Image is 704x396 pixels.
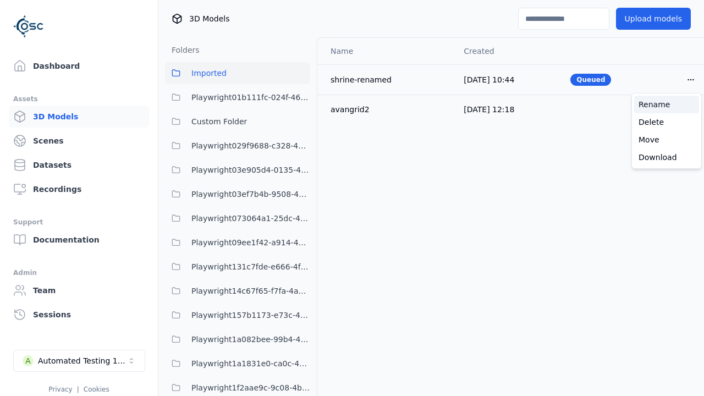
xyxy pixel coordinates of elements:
a: Delete [634,113,699,131]
a: Download [634,148,699,166]
a: Rename [634,96,699,113]
a: Move [634,131,699,148]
